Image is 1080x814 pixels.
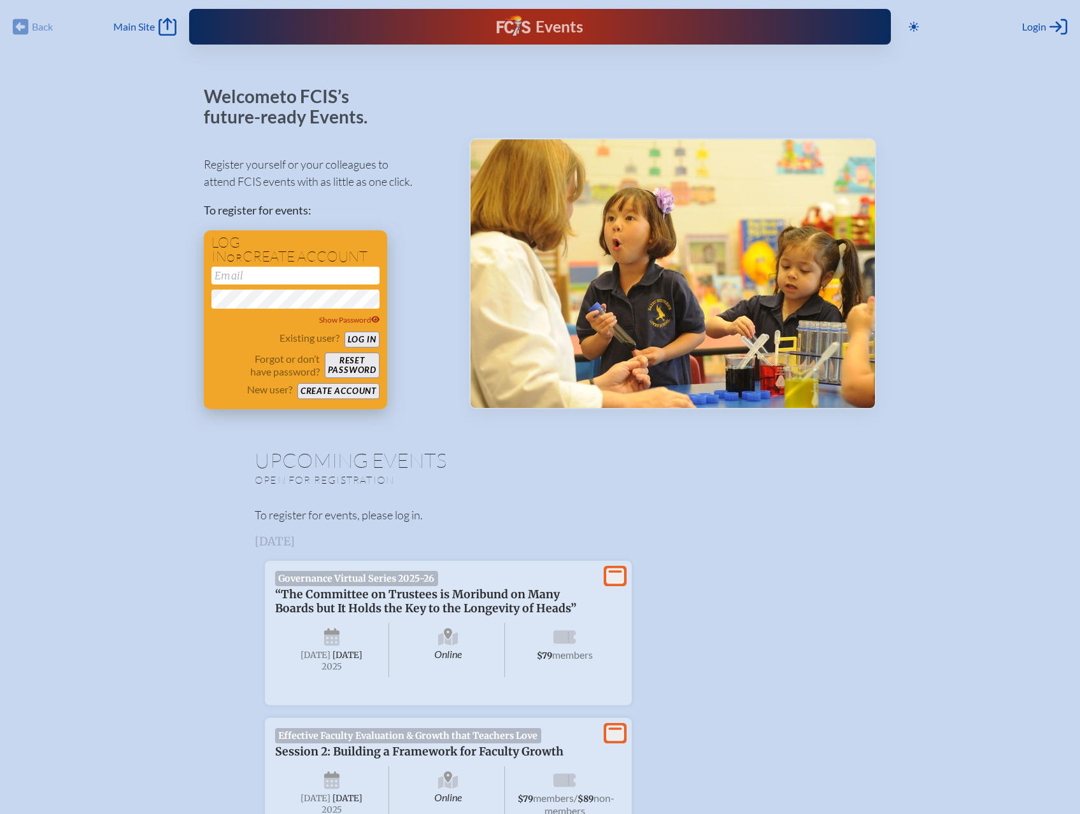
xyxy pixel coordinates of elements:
button: Log in [345,332,380,347]
p: Existing user? [280,332,339,344]
h3: [DATE] [255,535,825,548]
h1: Log in create account [211,235,380,264]
span: Main Site [113,20,155,33]
p: Open for registration [255,474,591,486]
input: Email [211,267,380,284]
span: Effective Faculty Evaluation & Growth that Teachers Love [275,728,541,743]
span: $89 [578,794,593,804]
div: FCIS Events — Future ready [385,15,695,38]
span: [DATE] [301,650,330,661]
span: or [227,251,243,264]
p: Welcome to FCIS’s future-ready Events. [204,87,382,127]
span: Session 2: Building a Framework for Faculty Growth [275,745,564,759]
span: $79 [518,794,533,804]
p: Register yourself or your colleagues to attend FCIS events with as little as one click. [204,156,449,190]
span: 2025 [285,662,378,671]
p: Forgot or don’t have password? [211,353,320,378]
button: Create account [297,383,380,399]
span: Online [392,623,506,677]
p: To register for events: [204,202,449,219]
span: / [574,792,578,804]
span: Login [1022,20,1046,33]
img: Events [471,139,875,408]
a: Main Site [113,18,176,36]
span: Show Password [319,315,380,325]
span: members [552,649,593,661]
button: Resetpassword [325,353,380,378]
span: $79 [537,650,552,661]
p: To register for events, please log in. [255,507,825,524]
h1: Upcoming Events [255,450,825,470]
span: [DATE] [332,793,362,804]
span: members [533,792,574,804]
span: [DATE] [332,650,362,661]
span: “The Committee on Trustees is Moribund on Many Boards but It Holds the Key to the Longevity of He... [275,587,576,615]
p: New user? [247,383,292,396]
span: Governance Virtual Series 2025-26 [275,571,438,586]
span: [DATE] [301,793,330,804]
